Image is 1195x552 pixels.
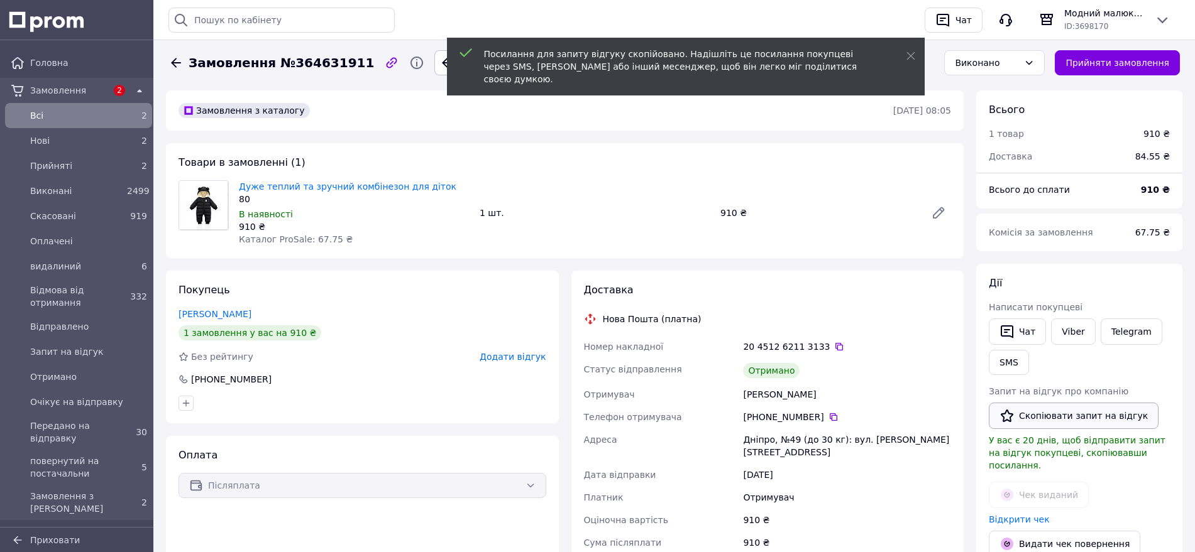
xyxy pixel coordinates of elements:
span: Запит на відгук [30,345,147,358]
div: [PHONE_NUMBER] [190,373,273,386]
span: видалиний [30,260,122,273]
span: Запит на відгук про компанію [989,386,1128,396]
span: Прийняті [30,160,122,172]
span: Передано на відправку [30,419,122,445]
a: Telegram [1101,318,1162,345]
span: Очікує на відправку [30,396,147,408]
div: Отримано [743,363,800,378]
a: Відкрити чек [989,514,1050,524]
span: 30 [136,427,147,437]
button: Чат [989,318,1046,345]
span: Написати покупцеві [989,302,1082,312]
span: Доставка [584,284,634,296]
span: Приховати [30,535,80,545]
span: Всього до сплати [989,185,1070,195]
span: Всього [989,104,1025,116]
div: 910 ₴ [741,509,954,531]
span: Головна [30,57,147,69]
span: 67.75 ₴ [1135,227,1170,237]
img: Дуже теплий та зручний комбінезон для діток [179,181,228,230]
div: 84.55 ₴ [1128,143,1177,170]
a: Viber [1051,318,1095,345]
div: Чат [953,11,974,30]
div: Нова Пошта (платна) [600,313,705,325]
b: 910 ₴ [1141,185,1170,195]
span: Оплачені [30,235,147,247]
span: Комісія за замовлення [989,227,1093,237]
span: Номер накладної [584,342,664,352]
div: [DATE] [741,463,954,486]
div: 910 ₴ [1143,127,1170,140]
span: Статус відправлення [584,364,682,374]
span: Виконані [30,185,122,197]
span: Оплата [179,449,218,461]
span: Каталог ProSale: 67.75 ₴ [239,234,353,244]
span: Дата відправки [584,470,656,480]
span: Замовлення №364631911 [189,54,374,72]
div: 1 замовлення у вас на 910 ₴ [179,325,321,340]
span: Платник [584,492,624,502]
div: 20 4512 6211 3133 [743,340,951,353]
span: 2 [141,497,147,507]
span: Отримувач [584,389,635,399]
div: 910 ₴ [239,220,470,233]
span: У вас є 20 днів, щоб відправити запит на відгук покупцеві, скопіювавши посилання. [989,435,1165,470]
span: Всi [30,109,122,122]
span: повернутий на постачальни [30,455,122,480]
span: ID: 3698170 [1064,22,1108,31]
input: Пошук по кабінету [168,8,395,33]
span: Сума післяплати [584,538,662,548]
span: Покупець [179,284,230,296]
div: 80 [239,193,470,205]
div: 1 шт. [475,204,715,222]
div: Дніпро, №49 (до 30 кг): вул. [PERSON_NAME][STREET_ADDRESS] [741,428,954,463]
span: Відправлено [30,320,147,333]
a: Редагувати [926,200,951,225]
span: Замовлення [30,84,107,97]
span: Телефон отримувача [584,412,682,422]
span: 2499 [127,186,150,196]
span: 2 [141,136,147,146]
span: Товари в замовленні (1) [179,156,306,168]
a: Дуже теплий та зручний комбінезон для діток [239,181,456,192]
button: SMS [989,350,1029,375]
span: Доставка [989,151,1032,161]
span: Дії [989,277,1002,289]
div: [PERSON_NAME] [741,383,954,406]
span: Отримано [30,371,147,383]
span: 1 товар [989,129,1024,139]
span: Без рейтингу [191,352,253,362]
div: Виконано [955,56,1019,70]
span: Замовлення з [PERSON_NAME] [30,490,122,515]
span: В наявності [239,209,293,219]
time: [DATE] 08:05 [893,106,951,116]
span: 2 [141,111,147,121]
span: Адреса [584,435,617,445]
span: 2 [114,85,125,96]
div: Замовлення з каталогу [179,103,310,118]
span: Модний малюк -інтернет магазин [1064,7,1145,19]
button: Скопіювати запит на відгук [989,403,1159,429]
span: 919 [130,211,147,221]
span: 2 [141,161,147,171]
a: [PERSON_NAME] [179,309,251,319]
span: Відмова від отримання [30,284,122,309]
span: Скасовані [30,210,122,222]
span: 5 [141,462,147,472]
span: 6 [141,261,147,271]
div: Отримувач [741,486,954,509]
span: Оціночна вартість [584,515,668,525]
button: Прийняти замовлення [1055,50,1180,75]
span: Нові [30,134,122,147]
span: 332 [130,291,147,301]
div: [PHONE_NUMBER] [743,411,951,423]
span: Додати відгук [480,352,546,362]
button: Чат [925,8,983,33]
div: Посилання для запиту відгуку скопійовано. Надішліть це посилання покупцеві через SMS, [PERSON_NAM... [484,48,875,85]
div: 910 ₴ [715,204,921,222]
